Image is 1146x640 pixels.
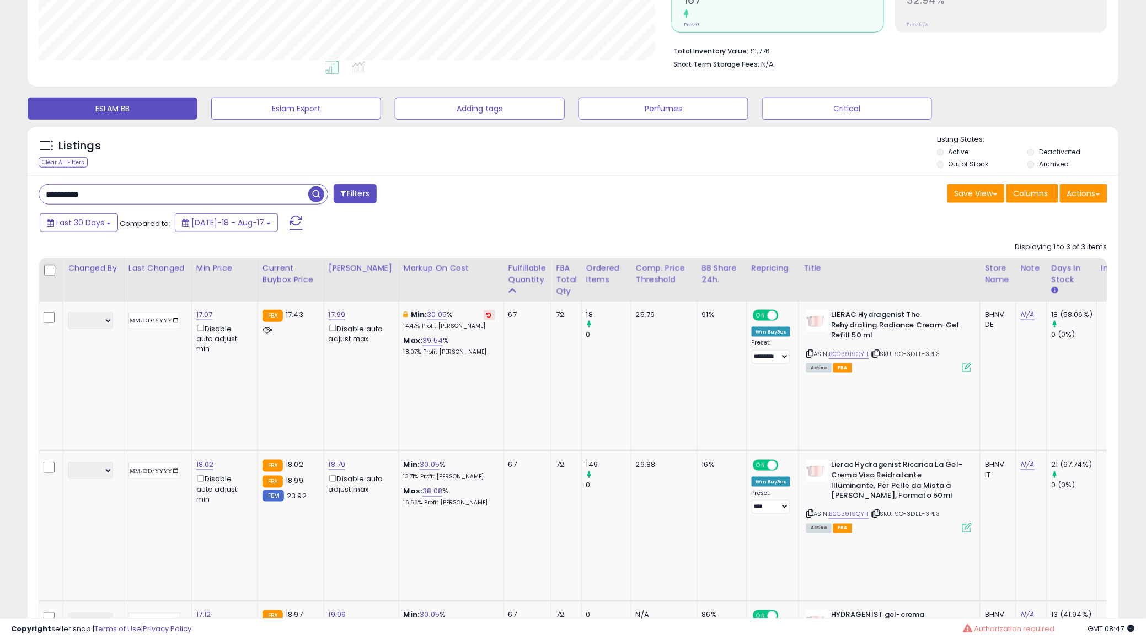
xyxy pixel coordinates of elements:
[1021,459,1034,470] a: N/A
[806,524,832,533] span: All listings currently available for purchase on Amazon
[871,510,940,519] span: | SKU: 9O-3DEE-3PL3
[63,258,124,302] th: CSV column name: cust_attr_2_Changed by
[196,473,249,504] div: Disable auto adjust min
[508,262,547,286] div: Fulfillable Quantity
[752,327,791,337] div: Win BuyBox
[556,262,577,297] div: FBA Total Qty
[329,262,394,274] div: [PERSON_NAME]
[777,461,795,470] span: OFF
[829,510,869,519] a: B0C3919QYH
[831,310,965,343] b: LIERAC Hydragenist The Rehydrating Radiance Cream-Gel Refill 50 ml
[752,477,791,487] div: Win BuyBox
[422,335,443,346] a: 39.54
[404,499,495,507] p: 16.66% Profit [PERSON_NAME]
[1021,309,1034,320] a: N/A
[404,610,495,631] div: %
[673,46,748,56] b: Total Inventory Value:
[673,60,759,69] b: Short Term Storage Fees:
[58,138,101,154] h5: Listings
[1052,262,1092,286] div: Days In Stock
[191,217,264,228] span: [DATE]-18 - Aug-17
[508,460,543,470] div: 67
[399,258,504,302] th: The percentage added to the cost of goods (COGS) that forms the calculator for Min & Max prices.
[404,310,495,330] div: %
[702,460,738,470] div: 16%
[263,310,283,322] small: FBA
[804,262,976,274] div: Title
[1014,188,1048,199] span: Columns
[1060,184,1107,203] button: Actions
[636,460,689,470] div: 26.88
[762,98,932,120] button: Critical
[68,262,119,274] div: Changed by
[404,460,495,480] div: %
[404,335,423,346] b: Max:
[39,157,88,168] div: Clear All Filters
[263,476,283,488] small: FBA
[806,460,972,531] div: ASIN:
[752,262,795,274] div: Repricing
[586,460,631,470] div: 149
[404,610,420,620] b: Min:
[427,309,447,320] a: 30.05
[829,349,869,359] a: B0C3919QYH
[752,490,791,514] div: Preset:
[94,623,141,634] a: Terms of Use
[1052,330,1096,340] div: 0 (0%)
[420,459,440,470] a: 30.05
[586,310,631,320] div: 18
[404,459,420,470] b: Min:
[1052,610,1096,620] div: 13 (41.94%)
[949,147,969,157] label: Active
[196,610,211,621] a: 17.12
[806,363,832,373] span: All listings currently available for purchase on Amazon
[404,486,423,496] b: Max:
[196,459,214,470] a: 18.02
[684,21,699,28] small: Prev: 0
[1088,623,1135,634] span: 2025-09-17 08:47 GMT
[395,98,565,120] button: Adding tags
[702,310,738,320] div: 91%
[673,44,1099,57] li: £1,776
[586,262,626,286] div: Ordered Items
[937,135,1118,145] p: Listing States:
[263,460,283,472] small: FBA
[508,610,543,620] div: 67
[833,363,852,373] span: FBA
[11,624,191,634] div: seller snap | |
[985,262,1011,286] div: Store Name
[422,486,442,497] a: 38.08
[508,310,543,320] div: 67
[702,610,738,620] div: 86%
[11,623,51,634] strong: Copyright
[907,21,929,28] small: Prev: N/A
[556,610,573,620] div: 72
[120,218,170,229] span: Compared to:
[329,610,346,621] a: 19.99
[329,322,390,344] div: Disable auto adjust max
[56,217,104,228] span: Last 30 Days
[196,322,249,354] div: Disable auto adjust min
[263,262,319,286] div: Current Buybox Price
[1052,480,1096,490] div: 0 (0%)
[196,262,253,274] div: Min Price
[579,98,748,120] button: Perfumes
[831,460,965,503] b: Lierac Hydragenist Ricarica La Gel-Crema Viso Reidratante Illuminante, Per Pelle da Mista a [PERS...
[806,460,828,482] img: 21t5oliKd7L._SL40_.jpg
[947,184,1005,203] button: Save View
[556,460,573,470] div: 72
[411,309,427,320] b: Min:
[949,159,989,169] label: Out of Stock
[404,473,495,481] p: 13.71% Profit [PERSON_NAME]
[754,611,768,620] span: ON
[143,623,191,634] a: Privacy Policy
[636,310,689,320] div: 25.79
[287,491,307,501] span: 23.92
[329,309,346,320] a: 17.99
[1021,262,1042,274] div: Note
[586,480,631,490] div: 0
[404,322,495,330] p: 14.47% Profit [PERSON_NAME]
[636,262,693,286] div: Comp. Price Threshold
[556,310,573,320] div: 72
[263,490,284,502] small: FBM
